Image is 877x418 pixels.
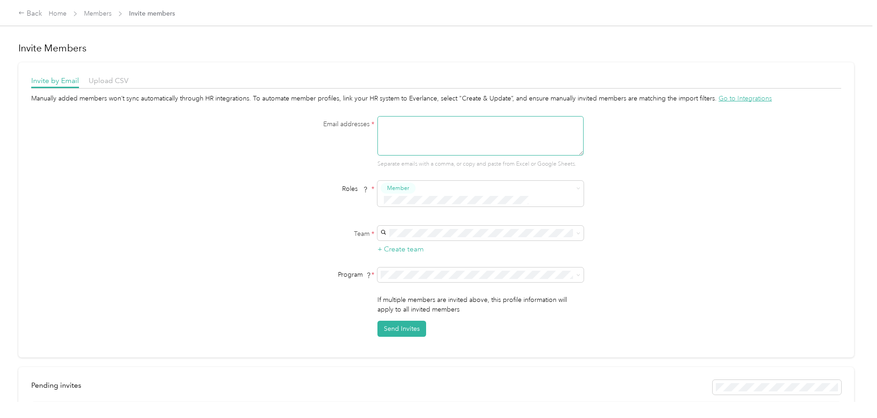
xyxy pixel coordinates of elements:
[259,270,374,279] div: Program
[713,380,841,395] div: Resend all invitations
[49,10,67,17] a: Home
[377,160,584,168] p: Separate emails with a comma, or copy and paste from Excel or Google Sheets.
[259,119,374,129] label: Email addresses
[377,295,584,314] p: If multiple members are invited above, this profile information will apply to all invited members
[31,380,841,395] div: info-bar
[826,367,877,418] iframe: Everlance-gr Chat Button Frame
[129,9,175,18] span: Invite members
[31,76,79,85] span: Invite by Email
[89,76,129,85] span: Upload CSV
[381,183,416,194] button: Member
[18,8,42,19] div: Back
[84,10,112,17] a: Members
[377,244,424,255] button: + Create team
[339,182,371,196] span: Roles
[387,184,409,192] span: Member
[18,42,854,55] h1: Invite Members
[259,229,374,239] label: Team
[31,381,81,390] span: Pending invites
[377,321,426,337] button: Send Invites
[31,94,841,103] div: Manually added members won’t sync automatically through HR integrations. To automate member profi...
[719,95,772,102] span: Go to Integrations
[31,380,88,395] div: left-menu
